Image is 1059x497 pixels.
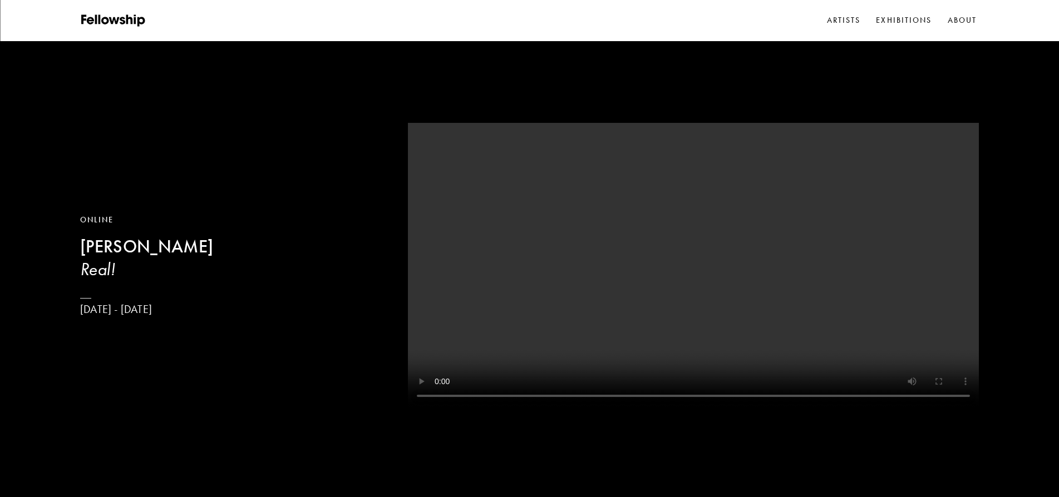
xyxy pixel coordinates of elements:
div: Online [80,214,213,226]
a: Exhibitions [874,12,934,29]
a: About [945,12,979,29]
a: Artists [825,12,863,29]
h3: Real! [80,258,213,280]
p: [DATE] - [DATE] [80,302,213,316]
b: [PERSON_NAME] [80,236,213,257]
a: Online[PERSON_NAME]Real![DATE] - [DATE] [80,214,213,316]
